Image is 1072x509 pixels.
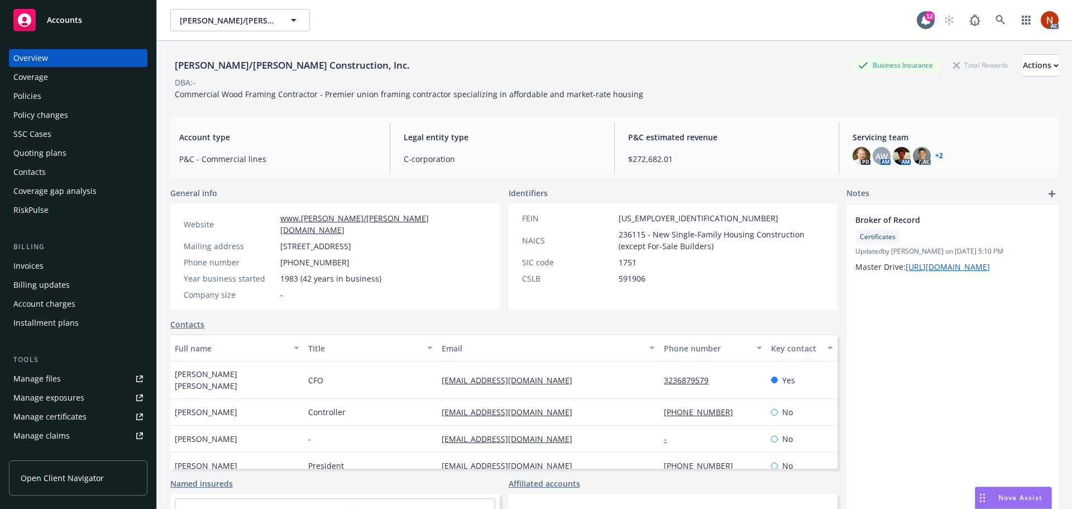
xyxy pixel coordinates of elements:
a: Policy changes [9,106,147,124]
a: Quoting plans [9,144,147,162]
span: Servicing team [853,131,1050,143]
span: P&C - Commercial lines [179,153,376,165]
div: Manage claims [13,427,70,445]
div: Manage certificates [13,408,87,426]
span: Nova Assist [998,493,1042,502]
div: FEIN [522,212,614,224]
span: Open Client Navigator [21,472,104,484]
div: RiskPulse [13,201,49,219]
span: [PERSON_NAME] [175,460,237,472]
a: Named insureds [170,478,233,489]
a: Coverage [9,68,147,86]
button: Phone number [659,335,766,361]
div: [PERSON_NAME]/[PERSON_NAME] Construction, Inc. [170,58,414,73]
div: Invoices [13,257,44,275]
a: Switch app [1015,9,1037,31]
span: 1983 (42 years in business) [280,273,381,284]
div: Installment plans [13,314,79,332]
a: [EMAIL_ADDRESS][DOMAIN_NAME] [442,460,581,471]
div: Contacts [13,163,46,181]
a: [PHONE_NUMBER] [664,460,742,471]
a: Manage exposures [9,389,147,407]
span: [US_EMPLOYER_IDENTIFICATION_NUMBER] [619,212,778,224]
div: Policies [13,87,41,105]
span: P&C estimated revenue [628,131,825,143]
span: C-corporation [404,153,601,165]
div: Tools [9,354,147,365]
div: Coverage gap analysis [13,182,97,200]
img: photo [913,147,931,165]
div: DBA: - [175,77,195,88]
a: Report a Bug [964,9,986,31]
span: 1751 [619,256,636,268]
button: Full name [170,335,304,361]
div: Full name [175,342,287,354]
a: Coverage gap analysis [9,182,147,200]
p: Master Drive: [855,261,1050,273]
a: [EMAIL_ADDRESS][DOMAIN_NAME] [442,375,581,386]
a: Policies [9,87,147,105]
div: SSC Cases [13,125,51,143]
span: No [782,406,793,418]
a: - [664,434,676,444]
a: Manage claims [9,427,147,445]
a: [URL][DOMAIN_NAME] [906,261,990,272]
span: - [280,289,283,301]
div: Account charges [13,295,75,313]
div: Manage exposures [13,389,84,407]
div: Coverage [13,68,48,86]
img: photo [893,147,911,165]
button: Actions [1023,54,1059,77]
a: Manage certificates [9,408,147,426]
a: RiskPulse [9,201,147,219]
a: Overview [9,49,147,67]
div: Overview [13,49,48,67]
span: No [782,460,793,472]
img: photo [1041,11,1059,29]
a: Installment plans [9,314,147,332]
button: [PERSON_NAME]/[PERSON_NAME] Construction, Inc. [170,9,310,31]
div: Business Insurance [853,58,939,72]
a: Search [989,9,1012,31]
span: Updated by [PERSON_NAME] on [DATE] 5:10 PM [855,246,1050,256]
span: Legal entity type [404,131,601,143]
a: Billing updates [9,276,147,294]
span: Notes [846,187,869,201]
div: Key contact [771,342,821,354]
div: Phone number [664,342,749,354]
div: CSLB [522,273,614,284]
div: Manage BORs [13,446,66,464]
div: Manage files [13,370,61,388]
a: Accounts [9,4,147,36]
span: Identifiers [509,187,548,199]
img: photo [853,147,870,165]
span: Broker of Record [855,214,1021,226]
span: Account type [179,131,376,143]
span: President [308,460,344,472]
span: Accounts [47,16,82,25]
a: Account charges [9,295,147,313]
a: Manage BORs [9,446,147,464]
div: Billing updates [13,276,70,294]
span: No [782,433,793,445]
div: Broker of RecordCertificatesUpdatedby [PERSON_NAME] on [DATE] 5:10 PMMaster Drive:[URL][DOMAIN_NAME] [846,205,1059,282]
a: [EMAIL_ADDRESS][DOMAIN_NAME] [442,407,581,417]
button: Key contact [767,335,837,361]
div: Email [442,342,643,354]
a: 3236879579 [664,375,717,386]
button: Nova Assist [975,487,1052,509]
div: 12 [925,11,935,21]
button: Email [437,335,659,361]
div: Year business started [184,273,276,284]
div: Billing [9,241,147,253]
a: www.[PERSON_NAME]/[PERSON_NAME][DOMAIN_NAME] [280,213,429,235]
span: Yes [782,374,795,386]
span: [STREET_ADDRESS] [280,240,351,252]
div: Website [184,218,276,230]
a: Contacts [9,163,147,181]
button: Title [304,335,437,361]
div: NAICS [522,235,614,246]
div: Drag to move [975,487,989,508]
a: Invoices [9,257,147,275]
a: Start snowing [938,9,960,31]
